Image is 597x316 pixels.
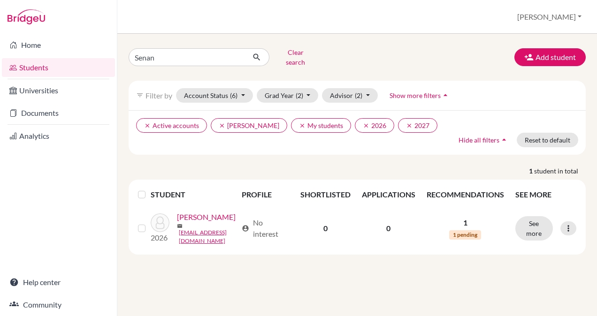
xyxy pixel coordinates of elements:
[390,91,441,99] span: Show more filters
[382,88,458,103] button: Show more filtersarrow_drop_up
[513,8,586,26] button: [PERSON_NAME]
[517,133,578,147] button: Reset to default
[355,118,394,133] button: clear2026
[510,183,582,206] th: SEE MORE
[2,295,115,314] a: Community
[398,118,437,133] button: clear2027
[295,206,356,251] td: 0
[211,118,287,133] button: clear[PERSON_NAME]
[449,230,481,240] span: 1 pending
[451,133,517,147] button: Hide all filtersarrow_drop_up
[291,118,351,133] button: clearMy students
[242,217,289,240] div: No interest
[177,223,183,229] span: mail
[356,183,421,206] th: APPLICATIONS
[514,48,586,66] button: Add student
[2,104,115,122] a: Documents
[296,91,303,99] span: (2)
[219,122,225,129] i: clear
[322,88,378,103] button: Advisor(2)
[230,91,237,99] span: (6)
[8,9,45,24] img: Bridge-U
[534,166,586,176] span: student in total
[427,217,504,228] p: 1
[269,45,321,69] button: Clear search
[236,183,295,206] th: PROFILE
[151,213,169,232] img: Almehairi, Senan
[129,48,245,66] input: Find student by name...
[136,118,207,133] button: clearActive accounts
[355,91,362,99] span: (2)
[2,58,115,77] a: Students
[136,91,144,99] i: filter_list
[2,36,115,54] a: Home
[179,228,237,245] a: [EMAIL_ADDRESS][DOMAIN_NAME]
[257,88,319,103] button: Grad Year(2)
[406,122,413,129] i: clear
[529,166,534,176] strong: 1
[2,127,115,145] a: Analytics
[363,122,369,129] i: clear
[356,206,421,251] td: 0
[176,88,253,103] button: Account Status(6)
[2,273,115,292] a: Help center
[421,183,510,206] th: RECOMMENDATIONS
[2,81,115,100] a: Universities
[144,122,151,129] i: clear
[459,136,499,144] span: Hide all filters
[145,91,172,100] span: Filter by
[151,183,236,206] th: STUDENT
[242,225,249,232] span: account_circle
[499,135,509,144] i: arrow_drop_up
[441,90,450,100] i: arrow_drop_up
[177,211,236,223] a: [PERSON_NAME]
[151,232,169,243] p: 2026
[295,183,356,206] th: SHORTLISTED
[515,216,553,241] button: See more
[299,122,306,129] i: clear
